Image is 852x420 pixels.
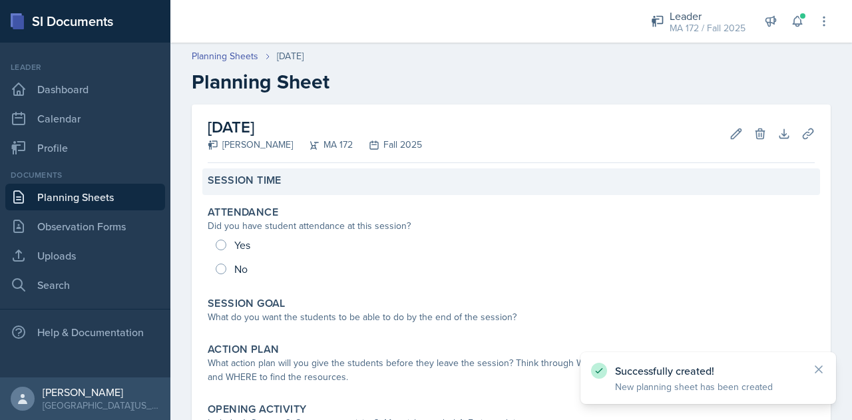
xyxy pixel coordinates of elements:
[5,134,165,161] a: Profile
[5,272,165,298] a: Search
[43,385,160,399] div: [PERSON_NAME]
[208,403,306,416] label: Opening Activity
[208,297,286,310] label: Session Goal
[192,49,258,63] a: Planning Sheets
[293,138,353,152] div: MA 172
[5,319,165,345] div: Help & Documentation
[5,213,165,240] a: Observation Forms
[5,169,165,181] div: Documents
[43,399,160,412] div: [GEOGRAPHIC_DATA][US_STATE] in [GEOGRAPHIC_DATA]
[277,49,304,63] div: [DATE]
[208,138,293,152] div: [PERSON_NAME]
[5,184,165,210] a: Planning Sheets
[192,70,831,94] h2: Planning Sheet
[208,219,815,233] div: Did you have student attendance at this session?
[5,105,165,132] a: Calendar
[5,242,165,269] a: Uploads
[208,115,422,139] h2: [DATE]
[353,138,422,152] div: Fall 2025
[208,174,282,187] label: Session Time
[615,364,801,377] p: Successfully created!
[5,76,165,103] a: Dashboard
[208,356,815,384] div: What action plan will you give the students before they leave the session? Think through WHAT con...
[208,206,278,219] label: Attendance
[208,343,279,356] label: Action Plan
[615,380,801,393] p: New planning sheet has been created
[670,8,745,24] div: Leader
[670,21,745,35] div: MA 172 / Fall 2025
[5,61,165,73] div: Leader
[208,310,815,324] div: What do you want the students to be able to do by the end of the session?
